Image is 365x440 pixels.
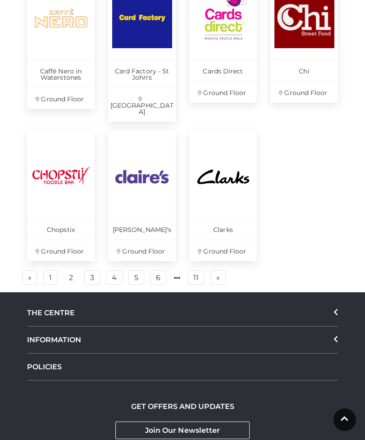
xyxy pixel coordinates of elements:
a: 2 [64,271,78,285]
p: [PERSON_NAME]'s [108,218,176,240]
div: INFORMATION [27,327,338,354]
span: « [28,274,32,281]
p: Caffè Nero in Waterstones [27,59,95,87]
p: Ground Floor [27,240,95,261]
p: Ground Floor [108,240,176,261]
p: Cards Direct [189,59,257,81]
p: Ground Floor [270,81,338,103]
p: Ground Floor [189,81,257,103]
a: Previous [22,270,37,285]
a: Join Our Newsletter [115,422,250,439]
a: Clarks Ground Floor [189,131,257,261]
h2: GET OFFERS AND UPDATES [131,402,234,411]
a: 4 [106,270,123,285]
p: Card Factory - St John's [108,59,176,87]
a: Next [210,270,226,285]
div: THE CENTRE [27,299,338,327]
a: [PERSON_NAME]'s Ground Floor [108,131,176,261]
p: Clarks [189,218,257,240]
span: » [216,274,220,281]
a: 1 [43,270,58,285]
p: Chopstix [27,218,95,240]
a: 6 [150,270,166,285]
p: [GEOGRAPHIC_DATA] [108,87,176,122]
a: Chopstix Ground Floor [27,131,95,261]
p: Chi [270,59,338,81]
a: 3 [84,270,100,285]
a: 5 [128,270,144,285]
a: POLICIES [27,354,338,381]
p: Ground Floor [27,87,95,109]
a: 11 [187,270,205,285]
p: Ground Floor [189,240,257,261]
